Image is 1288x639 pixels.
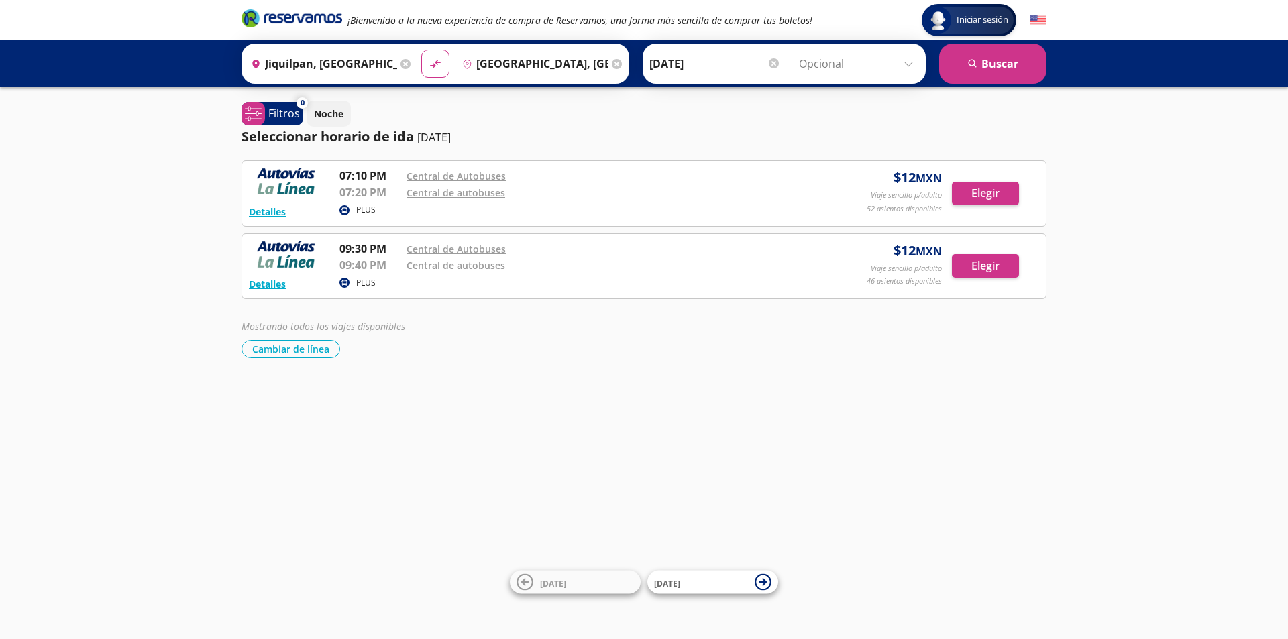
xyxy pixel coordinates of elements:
[417,129,451,146] p: [DATE]
[268,105,300,121] p: Filtros
[1030,12,1046,29] button: English
[407,259,505,272] a: Central de autobuses
[867,203,942,215] p: 52 asientos disponibles
[871,190,942,201] p: Viaje sencillo p/adulto
[407,170,506,182] a: Central de Autobuses
[241,102,303,125] button: 0Filtros
[246,47,397,80] input: Buscar Origen
[952,182,1019,205] button: Elegir
[241,340,340,358] button: Cambiar de línea
[647,571,778,594] button: [DATE]
[241,8,342,28] i: Brand Logo
[939,44,1046,84] button: Buscar
[894,168,942,188] span: $ 12
[951,13,1014,27] span: Iniciar sesión
[347,14,812,27] em: ¡Bienvenido a la nueva experiencia de compra de Reservamos, una forma más sencilla de comprar tus...
[339,168,400,184] p: 07:10 PM
[916,244,942,259] small: MXN
[799,47,919,80] input: Opcional
[241,320,405,333] em: Mostrando todos los viajes disponibles
[249,205,286,219] button: Detalles
[407,243,506,255] a: Central de Autobuses
[457,47,608,80] input: Buscar Destino
[307,101,351,127] button: Noche
[339,184,400,200] p: 07:20 PM
[241,8,342,32] a: Brand Logo
[356,204,376,216] p: PLUS
[649,47,781,80] input: Elegir Fecha
[249,168,323,194] img: RESERVAMOS
[339,241,400,257] p: 09:30 PM
[314,107,343,121] p: Noche
[510,571,641,594] button: [DATE]
[894,241,942,261] span: $ 12
[916,171,942,186] small: MXN
[540,577,566,589] span: [DATE]
[339,257,400,273] p: 09:40 PM
[249,277,286,291] button: Detalles
[249,241,323,268] img: RESERVAMOS
[867,276,942,287] p: 46 asientos disponibles
[952,254,1019,278] button: Elegir
[356,277,376,289] p: PLUS
[407,186,505,199] a: Central de autobuses
[241,127,414,147] p: Seleccionar horario de ida
[871,263,942,274] p: Viaje sencillo p/adulto
[301,97,305,109] span: 0
[654,577,680,589] span: [DATE]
